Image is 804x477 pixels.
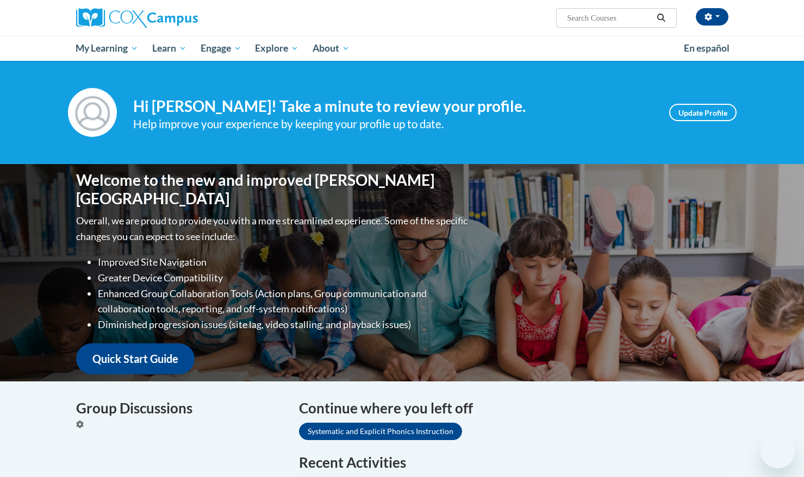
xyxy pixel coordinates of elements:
[98,317,470,332] li: Diminished progression issues (site lag, video stalling, and playback issues)
[69,36,146,61] a: My Learning
[299,423,462,440] a: Systematic and Explicit Phonics Instruction
[299,453,728,472] h1: Recent Activities
[299,398,728,419] h4: Continue where you left off
[566,11,653,24] input: Search Courses
[248,36,306,61] a: Explore
[76,42,138,55] span: My Learning
[76,8,198,28] img: Cox Campus
[60,36,745,61] div: Main menu
[76,398,283,419] h4: Group Discussions
[152,42,186,55] span: Learn
[653,11,669,24] button: Search
[76,213,470,244] p: Overall, we are proud to provide you with a more streamlined experience. Some of the specific cha...
[76,171,470,208] h1: Welcome to the new and improved [PERSON_NAME][GEOGRAPHIC_DATA]
[669,104,737,121] a: Update Profile
[98,270,470,286] li: Greater Device Compatibility
[684,42,730,54] span: En español
[194,36,248,61] a: Engage
[313,42,350,55] span: About
[98,254,470,270] li: Improved Site Navigation
[761,434,795,468] iframe: Button to launch messaging window
[677,37,737,60] a: En español
[68,88,117,137] img: Profile Image
[201,42,241,55] span: Engage
[76,8,283,28] a: Cox Campus
[696,8,728,26] button: Account Settings
[306,36,357,61] a: About
[133,97,653,116] h4: Hi [PERSON_NAME]! Take a minute to review your profile.
[145,36,194,61] a: Learn
[255,42,298,55] span: Explore
[98,286,470,317] li: Enhanced Group Collaboration Tools (Action plans, Group communication and collaboration tools, re...
[133,115,653,133] div: Help improve your experience by keeping your profile up to date.
[76,343,195,374] a: Quick Start Guide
